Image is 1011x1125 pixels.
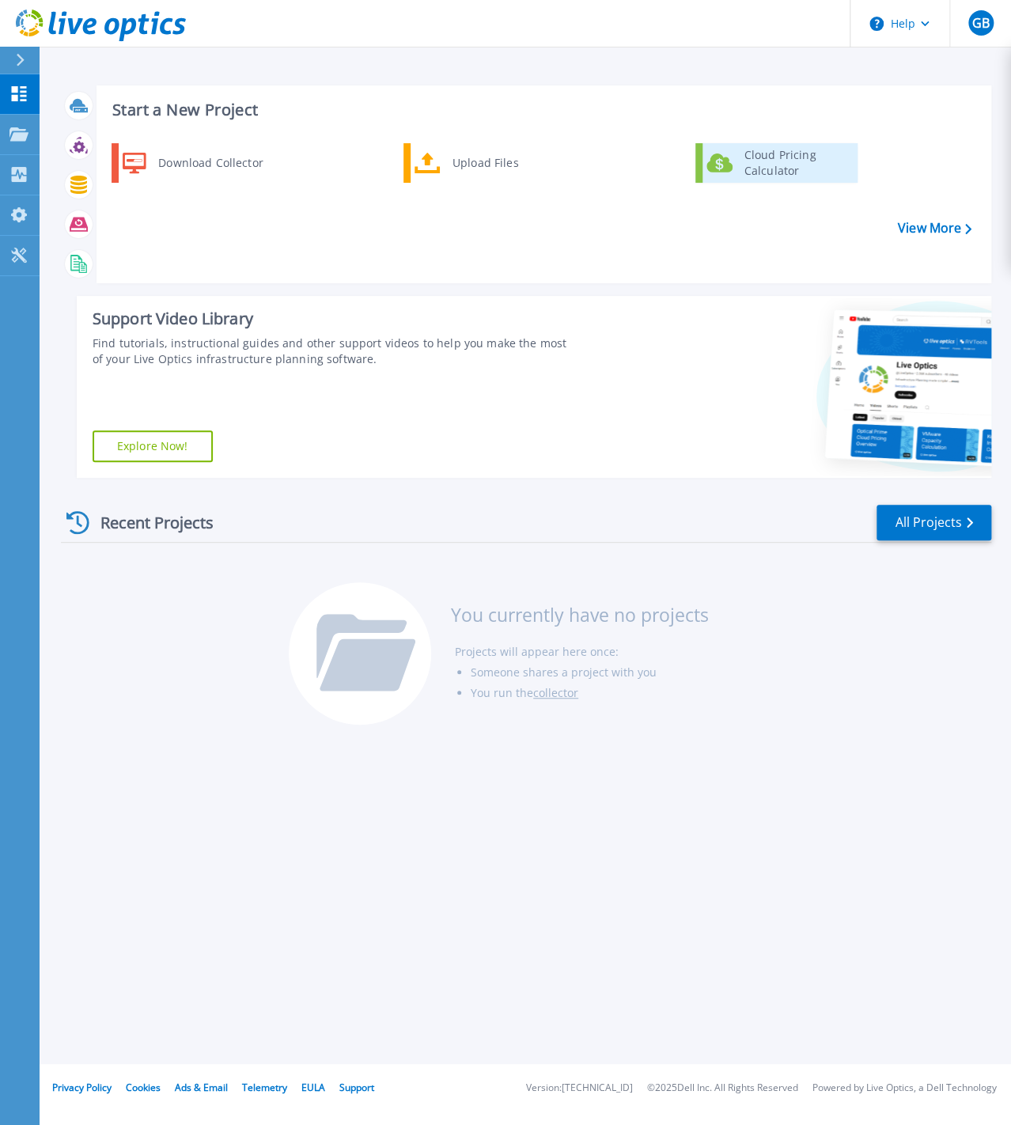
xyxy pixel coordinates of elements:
[112,143,274,183] a: Download Collector
[971,17,989,29] span: GB
[112,101,971,119] h3: Start a New Project
[150,147,270,179] div: Download Collector
[339,1081,374,1094] a: Support
[126,1081,161,1094] a: Cookies
[526,1083,633,1093] li: Version: [TECHNICAL_ID]
[61,503,235,542] div: Recent Projects
[471,662,709,683] li: Someone shares a project with you
[455,642,709,662] li: Projects will appear here once:
[301,1081,325,1094] a: EULA
[93,335,568,367] div: Find tutorials, instructional guides and other support videos to help you make the most of your L...
[877,505,991,540] a: All Projects
[175,1081,228,1094] a: Ads & Email
[471,683,709,703] li: You run the
[242,1081,287,1094] a: Telemetry
[93,309,568,329] div: Support Video Library
[52,1081,112,1094] a: Privacy Policy
[533,685,578,700] a: collector
[93,430,213,462] a: Explore Now!
[403,143,566,183] a: Upload Files
[445,147,562,179] div: Upload Files
[451,606,709,623] h3: You currently have no projects
[898,221,971,236] a: View More
[647,1083,798,1093] li: © 2025 Dell Inc. All Rights Reserved
[695,143,858,183] a: Cloud Pricing Calculator
[812,1083,997,1093] li: Powered by Live Optics, a Dell Technology
[736,147,854,179] div: Cloud Pricing Calculator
